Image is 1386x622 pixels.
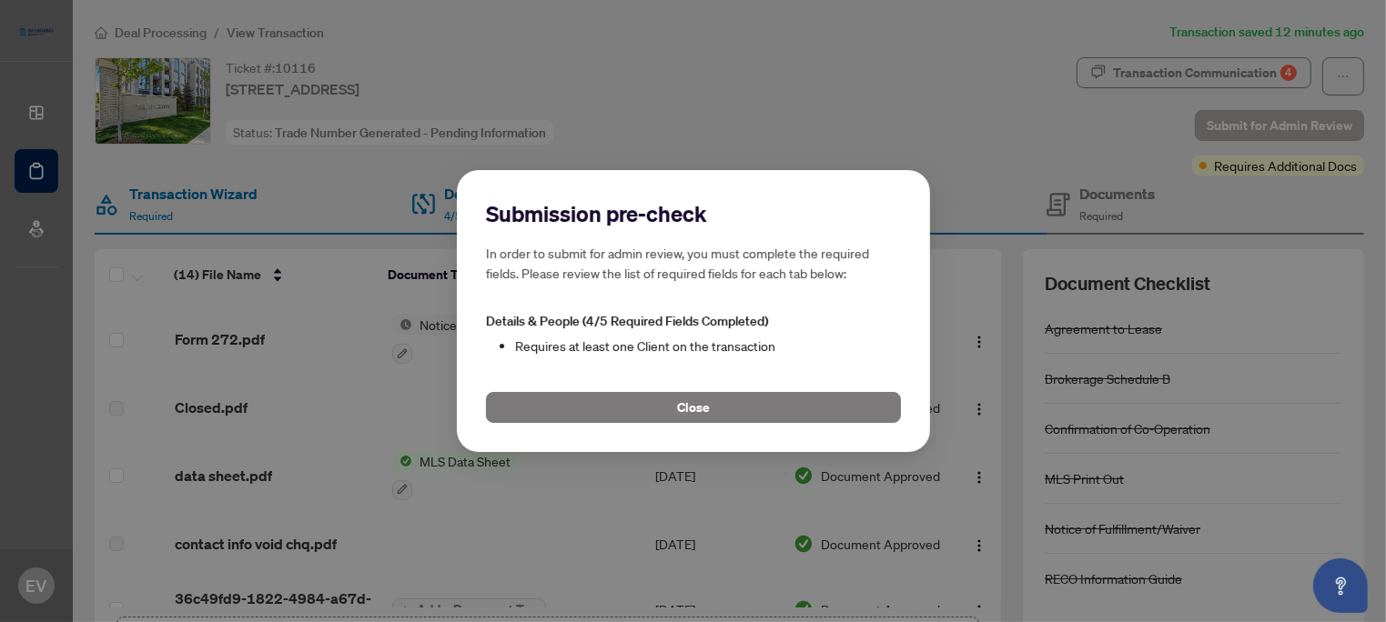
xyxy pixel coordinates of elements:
[486,392,901,423] button: Close
[515,336,901,356] li: Requires at least one Client on the transaction
[486,243,901,283] h5: In order to submit for admin review, you must complete the required fields. Please review the lis...
[1313,558,1368,613] button: Open asap
[486,313,768,329] span: Details & People (4/5 Required Fields Completed)
[486,199,901,228] h2: Submission pre-check
[677,393,710,422] span: Close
